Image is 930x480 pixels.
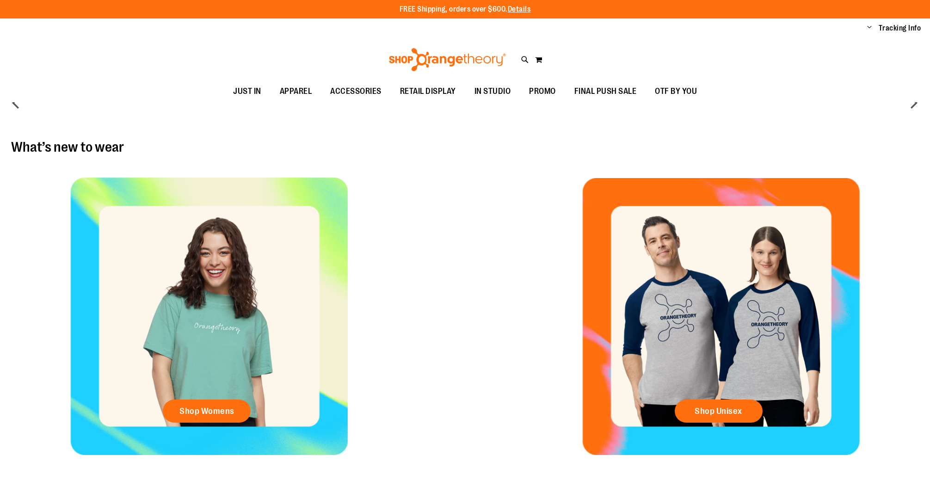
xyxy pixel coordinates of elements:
[879,23,921,33] a: Tracking Info
[179,406,234,416] span: Shop Womens
[163,400,251,423] a: Shop Womens
[574,81,637,102] span: FINAL PUSH SALE
[655,81,697,102] span: OTF BY YOU
[905,93,923,112] button: next
[233,81,261,102] span: JUST IN
[7,93,25,112] button: prev
[529,81,556,102] span: PROMO
[280,81,312,102] span: APPAREL
[675,400,763,423] a: Shop Unisex
[867,24,872,33] button: Account menu
[400,4,531,15] p: FREE Shipping, orders over $600.
[400,81,456,102] span: RETAIL DISPLAY
[695,406,742,416] span: Shop Unisex
[388,48,507,71] img: Shop Orangetheory
[330,81,382,102] span: ACCESSORIES
[11,140,919,154] h2: What’s new to wear
[474,81,511,102] span: IN STUDIO
[508,5,531,13] a: Details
